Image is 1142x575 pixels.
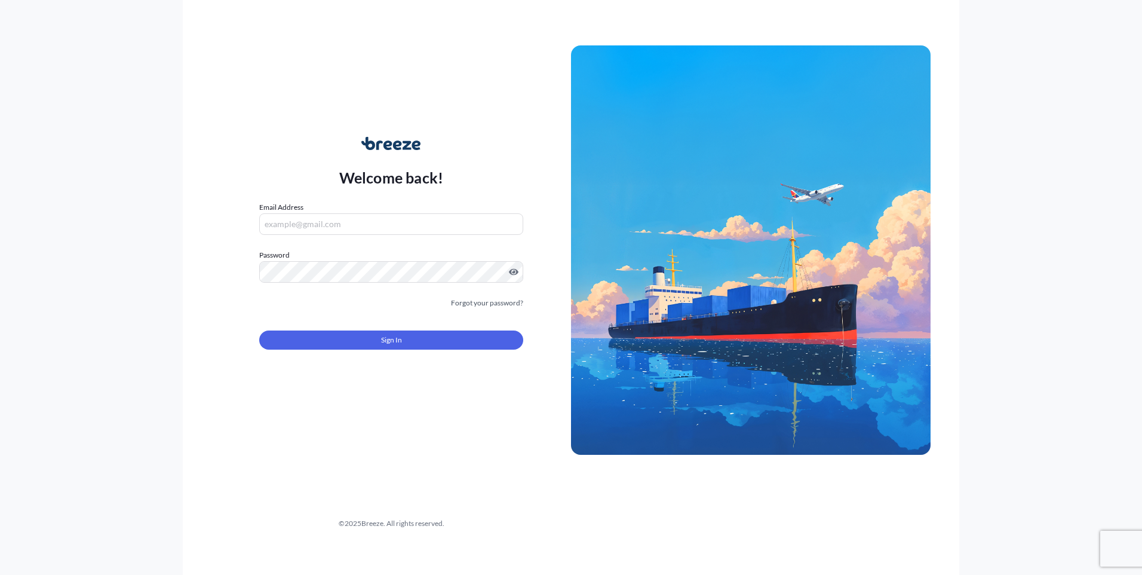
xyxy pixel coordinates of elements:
[451,297,523,309] a: Forgot your password?
[259,213,523,235] input: example@gmail.com
[339,168,444,187] p: Welcome back!
[381,334,402,346] span: Sign In
[259,249,523,261] label: Password
[259,331,523,350] button: Sign In
[571,45,931,454] img: Ship illustration
[509,267,518,277] button: Show password
[259,201,303,213] label: Email Address
[211,518,571,530] div: © 2025 Breeze. All rights reserved.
